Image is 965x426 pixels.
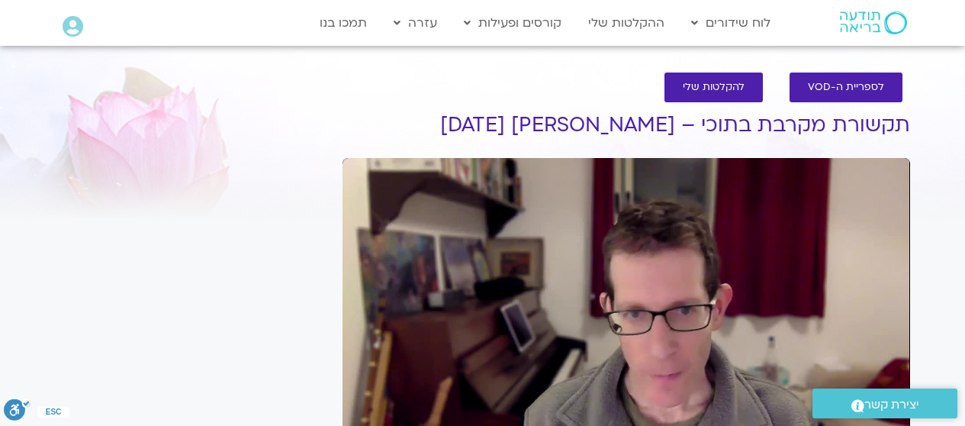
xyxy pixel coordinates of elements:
[840,11,907,34] img: תודעה בריאה
[808,82,884,93] span: לספריית ה-VOD
[343,114,910,137] h1: תקשורת מקרבת בתוכי – [PERSON_NAME] [DATE]
[812,389,957,418] a: יצירת קשר
[790,73,902,102] a: לספריית ה-VOD
[683,82,745,93] span: להקלטות שלי
[684,8,778,37] a: לוח שידורים
[664,73,763,102] a: להקלטות שלי
[581,8,672,37] a: ההקלטות שלי
[312,8,375,37] a: תמכו בנו
[456,8,569,37] a: קורסים ופעילות
[386,8,445,37] a: עזרה
[864,395,919,415] span: יצירת קשר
